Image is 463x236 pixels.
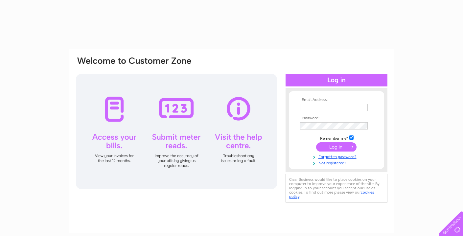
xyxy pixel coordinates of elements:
[298,116,375,121] th: Password:
[298,98,375,102] th: Email Address:
[316,142,357,152] input: Submit
[300,153,375,159] a: Forgotten password?
[286,174,387,202] div: Clear Business would like to place cookies on your computer to improve your experience of the sit...
[300,159,375,166] a: Not registered?
[289,190,374,199] a: cookies policy
[298,134,375,141] td: Remember me?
